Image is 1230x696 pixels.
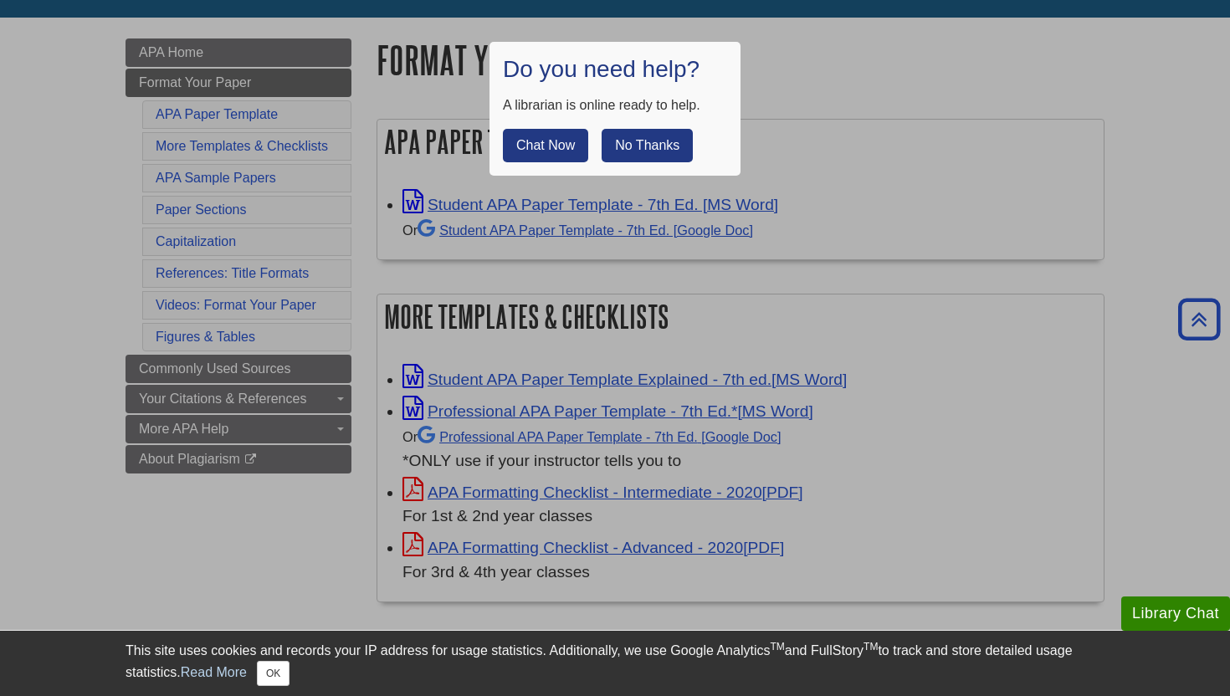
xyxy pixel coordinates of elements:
[126,641,1104,686] div: This site uses cookies and records your IP address for usage statistics. Additionally, we use Goo...
[503,95,727,115] div: A librarian is online ready to help.
[1121,596,1230,631] button: Library Chat
[503,55,727,84] h1: Do you need help?
[181,665,247,679] a: Read More
[770,641,784,652] sup: TM
[864,641,878,652] sup: TM
[602,129,693,162] button: No Thanks
[257,661,290,686] button: Close
[503,129,588,162] button: Chat Now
